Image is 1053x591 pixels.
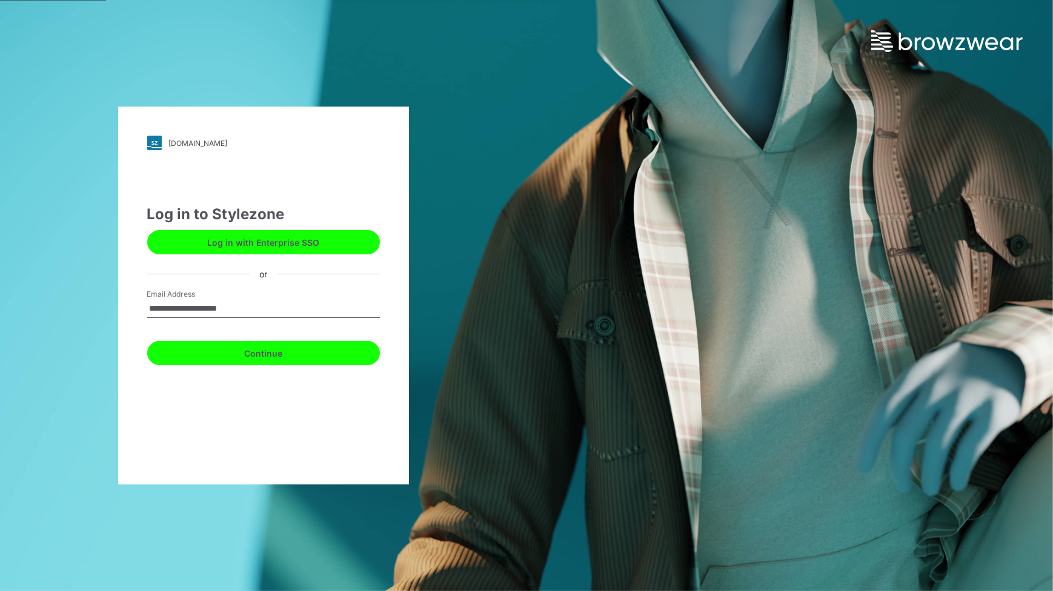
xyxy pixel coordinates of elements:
img: browzwear-logo.73288ffb.svg [871,30,1023,52]
div: Log in to Stylezone [147,203,380,225]
label: Email Address [147,289,232,300]
button: Continue [147,341,380,365]
div: [DOMAIN_NAME] [169,139,228,148]
button: Log in with Enterprise SSO [147,230,380,254]
a: [DOMAIN_NAME] [147,136,380,150]
div: or [250,268,277,280]
img: svg+xml;base64,PHN2ZyB3aWR0aD0iMjgiIGhlaWdodD0iMjgiIHZpZXdCb3g9IjAgMCAyOCAyOCIgZmlsbD0ibm9uZSIgeG... [147,136,162,150]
